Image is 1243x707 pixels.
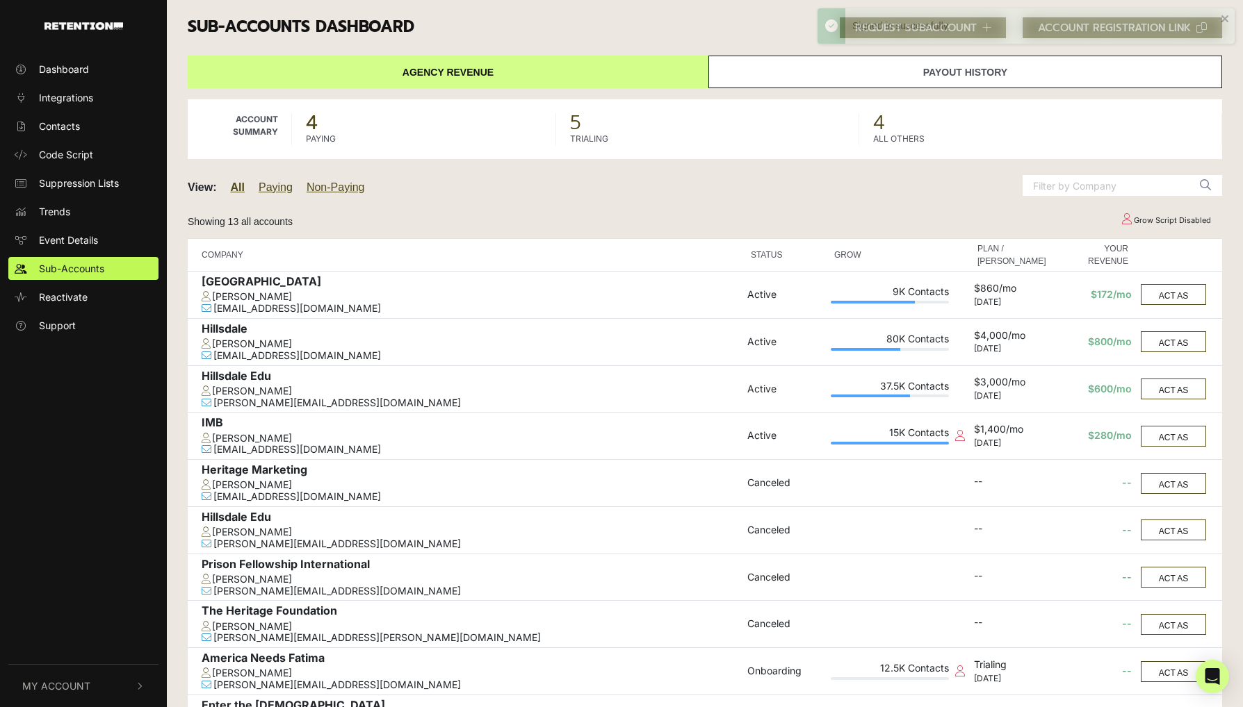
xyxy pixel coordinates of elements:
div: [PERSON_NAME] [202,291,740,303]
button: ACT AS [1141,473,1206,494]
a: Paying [259,181,293,193]
div: [PERSON_NAME] [202,385,740,397]
span: Dashboard [39,62,89,76]
a: Integrations [8,86,159,109]
img: Retention.com [44,22,123,30]
div: Plan Usage: 71% [831,301,949,303]
small: Showing 13 all accounts [188,216,293,227]
a: Contacts [8,115,159,138]
button: My Account [8,665,159,707]
td: Account Summary [188,99,292,159]
div: [GEOGRAPHIC_DATA] [202,275,740,291]
div: Signed in successfully. [852,19,1221,33]
div: $3,000/mo [974,376,1050,391]
div: $4,000/mo [974,330,1050,344]
a: Code Script [8,143,159,166]
div: Plan Usage: 67% [831,394,949,397]
label: PAYING [306,133,336,145]
i: Collection script disabled [955,430,965,441]
a: Suppression Lists [8,172,159,194]
div: Heritage Marketing [202,463,740,479]
td: $280/mo [1053,413,1135,460]
input: Filter by Company [1023,175,1189,196]
td: Active [744,365,827,413]
div: Plan Usage: 59% [831,348,949,351]
div: [PERSON_NAME][EMAIL_ADDRESS][DOMAIN_NAME] [202,679,740,691]
div: [PERSON_NAME][EMAIL_ADDRESS][DOMAIN_NAME] [202,585,740,597]
div: [DATE] [974,438,1050,448]
div: Hillsdale Edu [202,369,740,385]
span: Support [39,318,76,333]
button: ACT AS [1141,567,1206,588]
div: -- [974,523,1050,538]
td: Active [744,413,827,460]
th: GROW [827,239,952,272]
div: IMB [202,416,740,432]
td: Canceled [744,460,827,507]
span: Sub-Accounts [39,261,104,276]
td: $600/mo [1053,365,1135,413]
i: Collection script disabled [955,665,965,676]
td: -- [1053,554,1135,601]
span: My Account [22,679,90,693]
div: -- [974,476,1050,490]
span: Integrations [39,90,93,105]
div: $1,400/mo [974,424,1050,438]
a: Reactivate [8,285,159,308]
span: 4 [873,113,1208,133]
button: ACT AS [1141,379,1206,399]
td: -- [1053,506,1135,554]
div: 9K Contacts [831,286,949,301]
div: [DATE] [974,344,1050,353]
td: Canceled [744,554,827,601]
td: Active [744,272,827,319]
div: $860/mo [974,283,1050,297]
div: [PERSON_NAME][EMAIL_ADDRESS][PERSON_NAME][DOMAIN_NAME] [202,632,740,644]
th: PLAN / [PERSON_NAME] [970,239,1053,272]
span: Trends [39,204,70,219]
div: -- [974,617,1050,631]
td: Canceled [744,506,827,554]
div: [PERSON_NAME] [202,667,740,679]
td: Active [744,318,827,365]
div: [DATE] [974,674,1050,683]
button: ACT AS [1141,519,1206,540]
div: [DATE] [974,391,1050,401]
a: All [231,181,245,193]
button: ACT AS [1141,284,1206,305]
button: ACT AS [1141,614,1206,635]
div: [EMAIL_ADDRESS][DOMAIN_NAME] [202,444,740,456]
div: -- [974,570,1050,585]
td: -- [1053,460,1135,507]
a: Trends [8,200,159,223]
td: -- [1053,648,1135,695]
td: Onboarding [744,648,827,695]
div: Hillsdale [202,322,740,338]
div: 80K Contacts [831,333,949,348]
span: Reactivate [39,290,88,304]
div: Trialing [974,659,1050,674]
div: Prison Fellowship International [202,558,740,574]
a: Agency Revenue [188,56,708,88]
a: Non-Paying [307,181,365,193]
th: STATUS [744,239,827,272]
span: Code Script [39,147,93,162]
strong: View: [188,181,217,193]
div: Plan Usage: 0% [831,677,949,680]
button: ACT AS [1141,331,1206,352]
span: Contacts [39,119,80,133]
td: $800/mo [1053,318,1135,365]
div: [DATE] [974,297,1050,307]
div: 37.5K Contacts [831,381,949,395]
div: [EMAIL_ADDRESS][DOMAIN_NAME] [202,350,740,362]
a: Event Details [8,228,159,251]
h3: Sub-accounts Dashboard [188,17,1222,38]
div: [PERSON_NAME][EMAIL_ADDRESS][DOMAIN_NAME] [202,397,740,409]
div: Hillsdale Edu [202,510,740,526]
div: The Heritage Foundation [202,604,740,620]
button: ACT AS [1141,426,1206,447]
div: [EMAIL_ADDRESS][DOMAIN_NAME] [202,303,740,315]
div: [PERSON_NAME] [202,621,740,633]
label: TRIALING [570,133,608,145]
button: ACT AS [1141,661,1206,682]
